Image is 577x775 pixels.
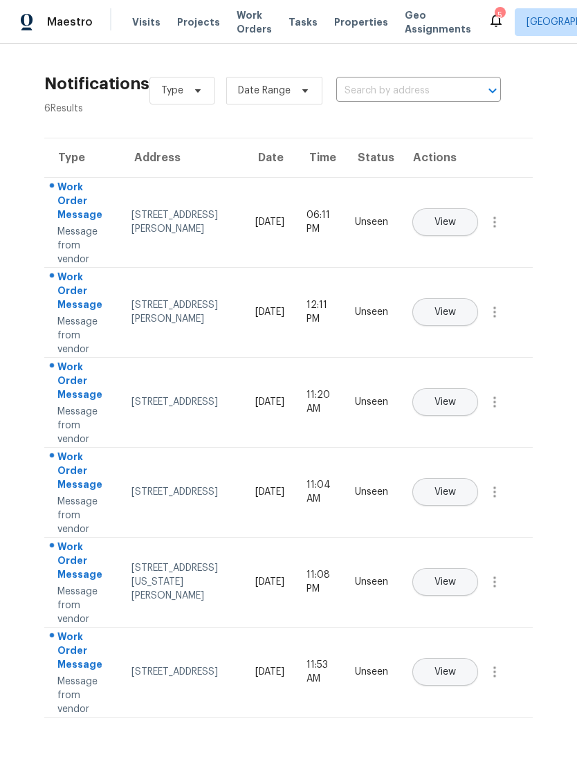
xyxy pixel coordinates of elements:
[483,81,502,100] button: Open
[131,485,233,499] div: [STREET_ADDRESS]
[244,138,295,177] th: Date
[131,298,233,326] div: [STREET_ADDRESS][PERSON_NAME]
[131,208,233,236] div: [STREET_ADDRESS][PERSON_NAME]
[177,15,220,29] span: Projects
[355,575,388,589] div: Unseen
[355,215,388,229] div: Unseen
[57,495,109,536] div: Message from vendor
[44,138,120,177] th: Type
[288,17,318,27] span: Tasks
[306,388,333,416] div: 11:20 AM
[334,15,388,29] span: Properties
[412,208,478,236] button: View
[434,307,456,318] span: View
[255,305,284,319] div: [DATE]
[57,450,109,495] div: Work Order Message
[412,478,478,506] button: View
[355,665,388,679] div: Unseen
[57,405,109,446] div: Message from vendor
[306,568,333,596] div: 11:08 PM
[57,360,109,405] div: Work Order Message
[344,138,399,177] th: Status
[306,478,333,506] div: 11:04 AM
[412,388,478,416] button: View
[57,270,109,315] div: Work Order Message
[132,15,161,29] span: Visits
[434,577,456,587] span: View
[57,675,109,716] div: Message from vendor
[255,665,284,679] div: [DATE]
[131,395,233,409] div: [STREET_ADDRESS]
[336,80,462,102] input: Search by address
[237,8,272,36] span: Work Orders
[120,138,244,177] th: Address
[131,665,233,679] div: [STREET_ADDRESS]
[495,8,504,22] div: 5
[412,658,478,686] button: View
[405,8,471,36] span: Geo Assignments
[255,395,284,409] div: [DATE]
[295,138,344,177] th: Time
[161,84,183,98] span: Type
[47,15,93,29] span: Maestro
[399,138,533,177] th: Actions
[57,585,109,626] div: Message from vendor
[306,298,333,326] div: 12:11 PM
[44,77,149,91] h2: Notifications
[306,658,333,686] div: 11:53 AM
[434,667,456,677] span: View
[131,561,233,603] div: [STREET_ADDRESS][US_STATE][PERSON_NAME]
[57,630,109,675] div: Work Order Message
[255,485,284,499] div: [DATE]
[57,540,109,585] div: Work Order Message
[57,225,109,266] div: Message from vendor
[255,575,284,589] div: [DATE]
[255,215,284,229] div: [DATE]
[44,102,149,116] div: 6 Results
[57,180,109,225] div: Work Order Message
[57,315,109,356] div: Message from vendor
[434,487,456,498] span: View
[355,305,388,319] div: Unseen
[412,298,478,326] button: View
[412,568,478,596] button: View
[355,485,388,499] div: Unseen
[434,397,456,408] span: View
[434,217,456,228] span: View
[306,208,333,236] div: 06:11 PM
[238,84,291,98] span: Date Range
[355,395,388,409] div: Unseen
